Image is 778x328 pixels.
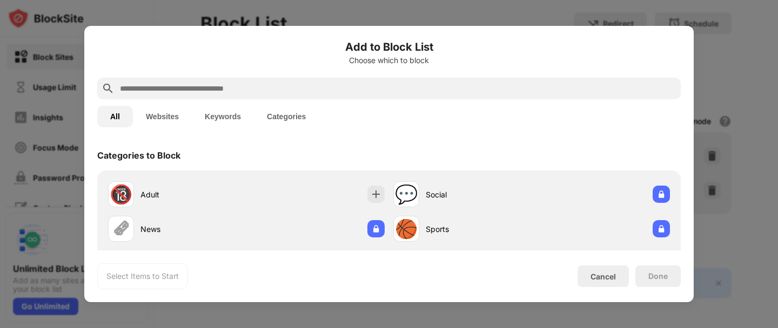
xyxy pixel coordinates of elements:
div: 🏀 [395,218,418,240]
button: Websites [133,106,192,127]
img: search.svg [102,82,115,95]
div: Choose which to block [97,56,681,65]
div: Select Items to Start [106,271,179,282]
div: Categories to Block [97,150,180,161]
div: News [140,223,246,235]
div: Sports [426,223,532,235]
button: Keywords [192,106,254,127]
button: Categories [254,106,319,127]
div: 💬 [395,183,418,206]
div: Cancel [591,272,616,281]
div: 🔞 [110,183,132,206]
div: Done [648,272,668,281]
h6: Add to Block List [97,39,681,55]
div: Social [426,189,532,200]
div: 🗞 [112,218,130,240]
button: All [97,106,133,127]
div: Adult [140,189,246,200]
